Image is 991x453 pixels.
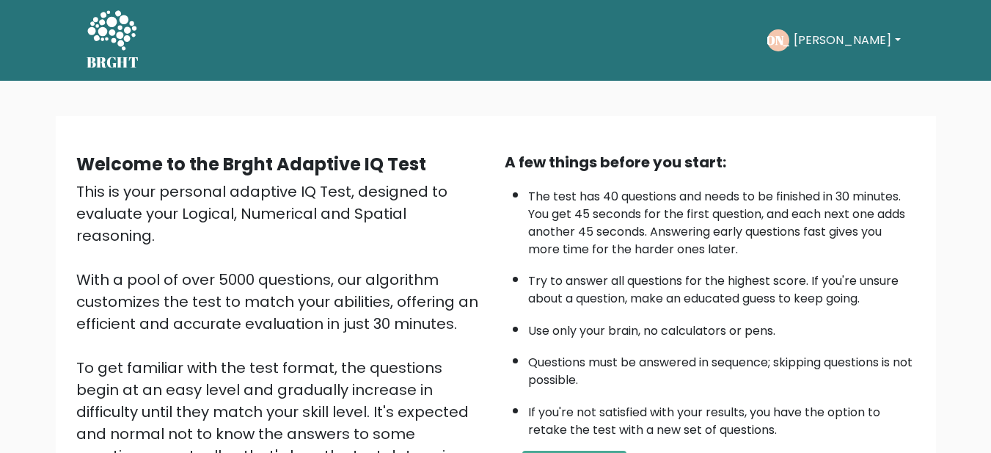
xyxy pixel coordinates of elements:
li: The test has 40 questions and needs to be finished in 30 minutes. You get 45 seconds for the firs... [528,181,915,258]
li: Try to answer all questions for the highest score. If you're unsure about a question, make an edu... [528,265,915,308]
li: Questions must be answered in sequence; skipping questions is not possible. [528,347,915,389]
text: [PERSON_NAME] [729,32,828,48]
li: If you're not satisfied with your results, you have the option to retake the test with a new set ... [528,396,915,439]
button: [PERSON_NAME] [789,31,904,50]
h5: BRGHT [87,54,139,71]
li: Use only your brain, no calculators or pens. [528,315,915,340]
a: BRGHT [87,6,139,75]
div: A few things before you start: [505,151,915,173]
b: Welcome to the Brght Adaptive IQ Test [76,152,426,176]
